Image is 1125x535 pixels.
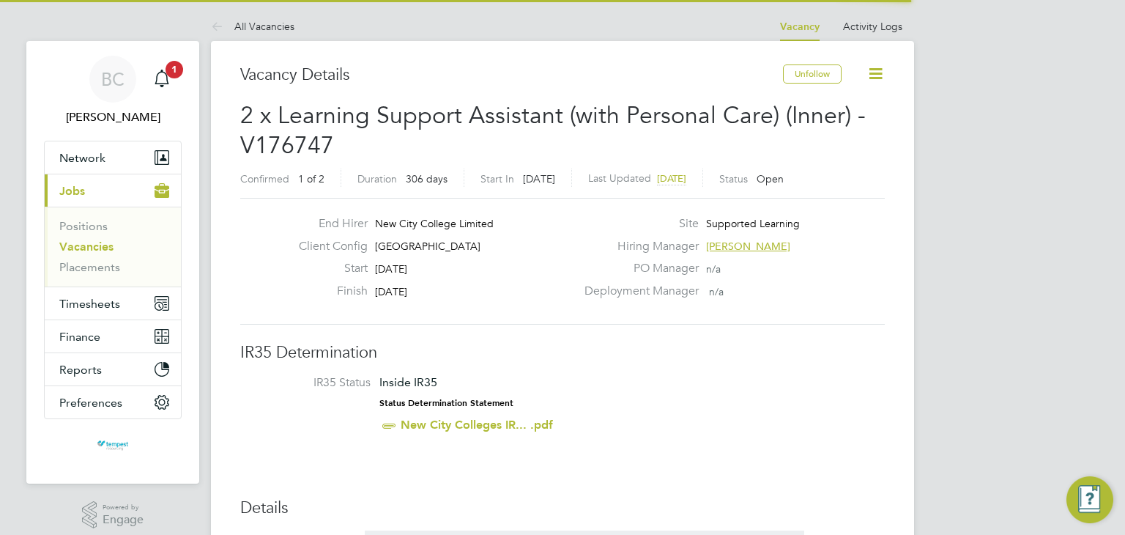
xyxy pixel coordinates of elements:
label: End Hirer [287,216,368,232]
span: n/a [709,285,724,298]
a: BC[PERSON_NAME] [44,56,182,126]
span: Becky Crawley [44,108,182,126]
span: New City College Limited [375,217,494,230]
span: Reports [59,363,102,377]
label: Start [287,261,368,276]
h3: Details [240,498,885,519]
span: 1 of 2 [298,172,324,185]
span: Supported Learning [706,217,800,230]
a: Activity Logs [843,20,902,33]
span: 1 [166,61,183,78]
span: BC [101,70,125,89]
button: Engage Resource Center [1066,476,1113,523]
span: [GEOGRAPHIC_DATA] [375,240,480,253]
span: Open [757,172,784,185]
span: n/a [706,262,721,276]
span: Inside IR35 [379,375,437,389]
a: Powered byEngage [82,501,144,529]
label: Site [576,216,699,232]
span: [PERSON_NAME] [706,240,790,253]
span: [DATE] [375,285,407,298]
button: Preferences [45,386,181,418]
h3: IR35 Determination [240,342,885,364]
button: Network [45,141,181,174]
span: Engage [103,514,144,526]
a: 1 [147,56,177,103]
label: Hiring Manager [576,239,699,254]
span: Preferences [59,396,122,410]
label: IR35 Status [255,375,371,391]
a: Vacancy [780,21,820,33]
label: PO Manager [576,261,699,276]
a: Go to home page [44,434,182,457]
nav: Main navigation [26,41,199,484]
label: Duration [357,172,397,185]
span: [DATE] [657,172,686,185]
button: Unfollow [783,64,842,84]
strong: Status Determination Statement [379,398,513,408]
span: 2 x Learning Support Assistant (with Personal Care) (Inner) - V176747 [240,101,866,160]
a: Vacancies [59,240,114,254]
span: Powered by [103,501,144,514]
label: Confirmed [240,172,289,185]
button: Finance [45,320,181,353]
span: Finance [59,330,100,344]
h3: Vacancy Details [240,64,783,86]
a: Placements [59,260,120,274]
label: Finish [287,284,368,299]
span: Network [59,151,105,165]
img: tempestresourcing-logo-retina.png [96,434,129,457]
a: All Vacancies [211,20,294,33]
div: Jobs [45,207,181,287]
a: Positions [59,219,108,233]
label: Last Updated [588,171,651,185]
button: Timesheets [45,287,181,320]
span: [DATE] [523,172,555,185]
span: Timesheets [59,297,120,311]
a: New City Colleges IR... .pdf [401,418,553,432]
button: Reports [45,353,181,385]
label: Client Config [287,239,368,254]
button: Jobs [45,174,181,207]
span: [DATE] [375,262,407,276]
label: Start In [480,172,514,185]
label: Status [719,172,748,185]
span: Jobs [59,184,85,198]
span: 306 days [406,172,448,185]
label: Deployment Manager [576,284,699,299]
